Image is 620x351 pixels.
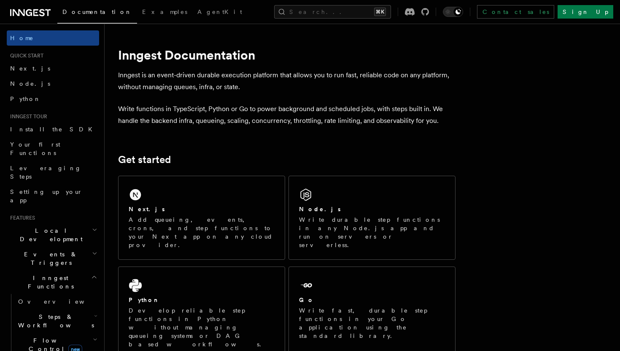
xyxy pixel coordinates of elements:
p: Write durable step functions in any Node.js app and run on servers or serverless. [299,215,445,249]
span: Your first Functions [10,141,60,156]
kbd: ⌘K [374,8,386,16]
a: Node.js [7,76,99,91]
a: Documentation [57,3,137,24]
button: Events & Triggers [7,247,99,270]
span: Overview [18,298,105,305]
span: Home [10,34,34,42]
span: Features [7,215,35,221]
p: Develop reliable step functions in Python without managing queueing systems or DAG based workflows. [129,306,275,348]
p: Add queueing, events, crons, and step functions to your Next app on any cloud provider. [129,215,275,249]
p: Write functions in TypeScript, Python or Go to power background and scheduled jobs, with steps bu... [118,103,456,127]
a: Install the SDK [7,122,99,137]
button: Search...⌘K [274,5,391,19]
a: Contact sales [477,5,554,19]
span: Node.js [10,80,50,87]
h2: Node.js [299,205,341,213]
a: Your first Functions [7,137,99,161]
a: Get started [118,154,171,166]
a: Next.js [7,61,99,76]
h2: Next.js [129,205,165,213]
span: Examples [142,8,187,15]
a: Next.jsAdd queueing, events, crons, and step functions to your Next app on any cloud provider. [118,176,285,260]
span: Documentation [62,8,132,15]
a: Leveraging Steps [7,161,99,184]
a: Overview [15,294,99,309]
button: Steps & Workflows [15,309,99,333]
h2: Python [129,296,160,304]
button: Local Development [7,223,99,247]
h1: Inngest Documentation [118,47,456,63]
span: Inngest tour [7,113,47,120]
span: Inngest Functions [7,274,91,291]
span: Events & Triggers [7,250,92,267]
p: Write fast, durable step functions in your Go application using the standard library. [299,306,445,340]
h2: Go [299,296,314,304]
a: Home [7,30,99,46]
a: Examples [137,3,192,23]
button: Toggle dark mode [443,7,463,17]
p: Inngest is an event-driven durable execution platform that allows you to run fast, reliable code ... [118,69,456,93]
span: Setting up your app [10,188,83,204]
a: Python [7,91,99,106]
a: Sign Up [558,5,613,19]
span: Next.js [10,65,50,72]
span: Steps & Workflows [15,313,94,329]
span: Leveraging Steps [10,165,81,180]
a: Setting up your app [7,184,99,208]
span: Install the SDK [10,126,97,133]
span: Python [10,95,41,102]
span: Local Development [7,226,92,243]
span: AgentKit [197,8,242,15]
a: AgentKit [192,3,247,23]
a: Node.jsWrite durable step functions in any Node.js app and run on servers or serverless. [288,176,456,260]
button: Inngest Functions [7,270,99,294]
span: Quick start [7,52,43,59]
